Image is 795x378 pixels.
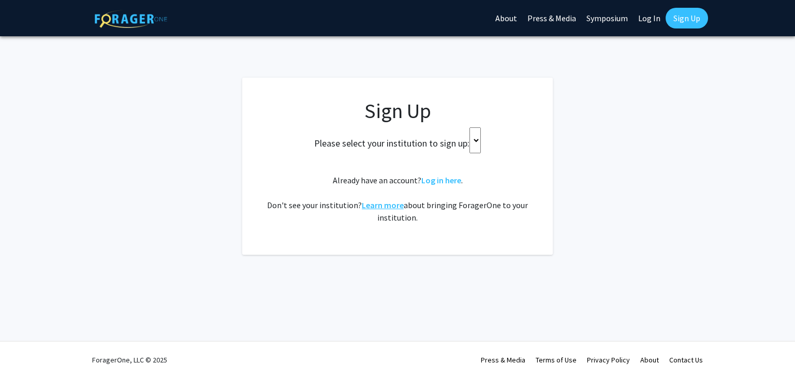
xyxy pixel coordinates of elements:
a: Terms of Use [536,355,577,365]
a: Privacy Policy [587,355,630,365]
div: ForagerOne, LLC © 2025 [92,342,167,378]
a: Contact Us [669,355,703,365]
a: Press & Media [481,355,525,365]
h2: Please select your institution to sign up: [314,138,469,149]
iframe: Chat [8,331,44,370]
a: Learn more about bringing ForagerOne to your institution [362,200,404,210]
a: Log in here [421,175,461,185]
a: Sign Up [666,8,708,28]
h1: Sign Up [263,98,532,123]
img: ForagerOne Logo [95,10,167,28]
div: Already have an account? . Don't see your institution? about bringing ForagerOne to your institut... [263,174,532,224]
a: About [640,355,659,365]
